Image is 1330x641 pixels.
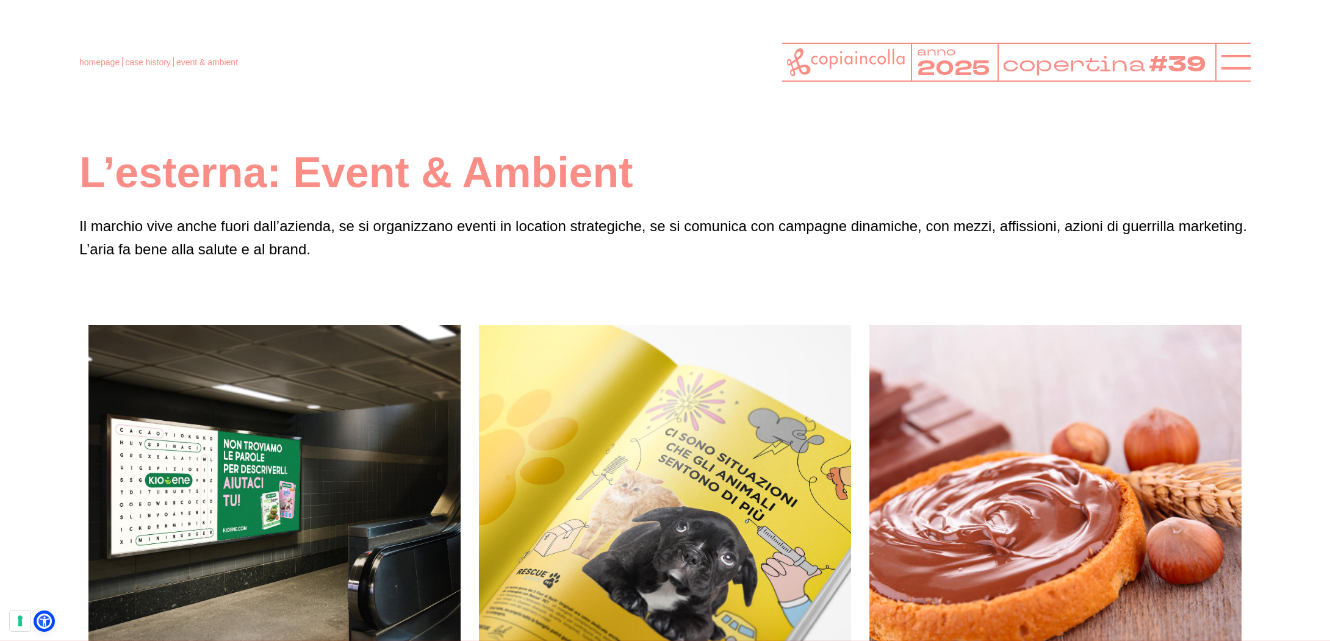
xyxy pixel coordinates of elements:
[79,215,1251,262] p: Il marchio vive anche fuori dall’azienda, se si organizzano eventi in location strategiche, se si...
[917,54,991,82] tspan: 2025
[125,57,171,67] a: case history
[10,611,31,631] button: Le tue preferenze relative al consenso per le tecnologie di tracciamento
[917,43,956,59] tspan: anno
[1002,50,1148,79] tspan: copertina
[37,614,52,629] a: Open Accessibility Menu
[1151,50,1209,81] tspan: #39
[79,57,120,67] a: homepage
[176,57,238,67] a: event & ambient
[79,146,1251,200] h1: L’esterna: Event & Ambient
